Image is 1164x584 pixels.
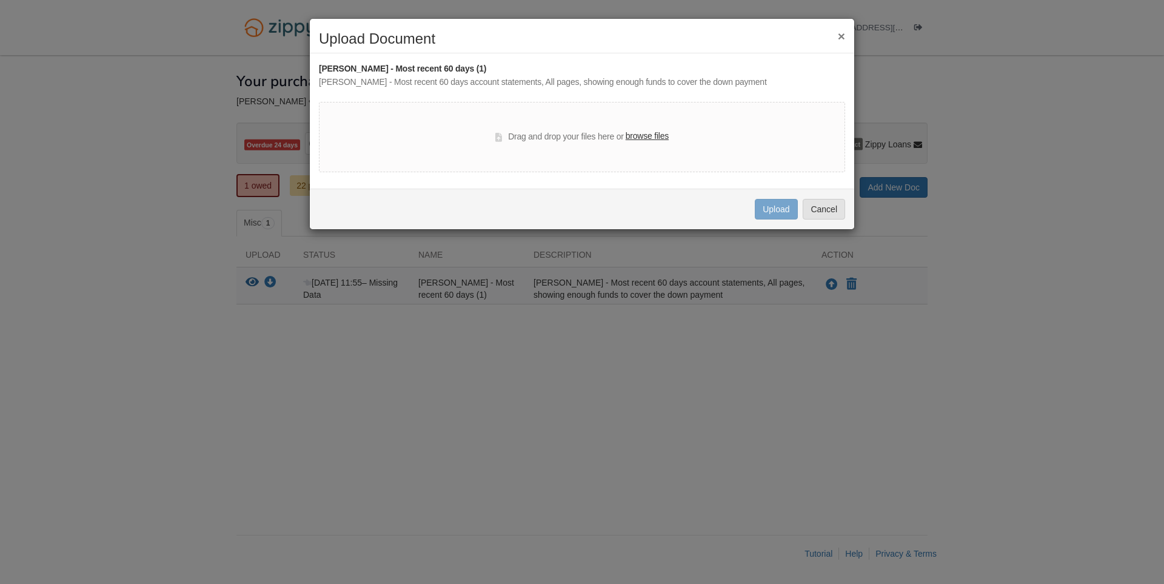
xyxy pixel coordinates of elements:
[755,199,797,220] button: Upload
[319,76,845,89] div: [PERSON_NAME] - Most recent 60 days account statements, All pages, showing enough funds to cover ...
[319,31,845,47] h2: Upload Document
[319,62,845,76] div: [PERSON_NAME] - Most recent 60 days (1)
[803,199,845,220] button: Cancel
[495,130,669,144] div: Drag and drop your files here or
[838,30,845,42] button: ×
[626,130,669,143] label: browse files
